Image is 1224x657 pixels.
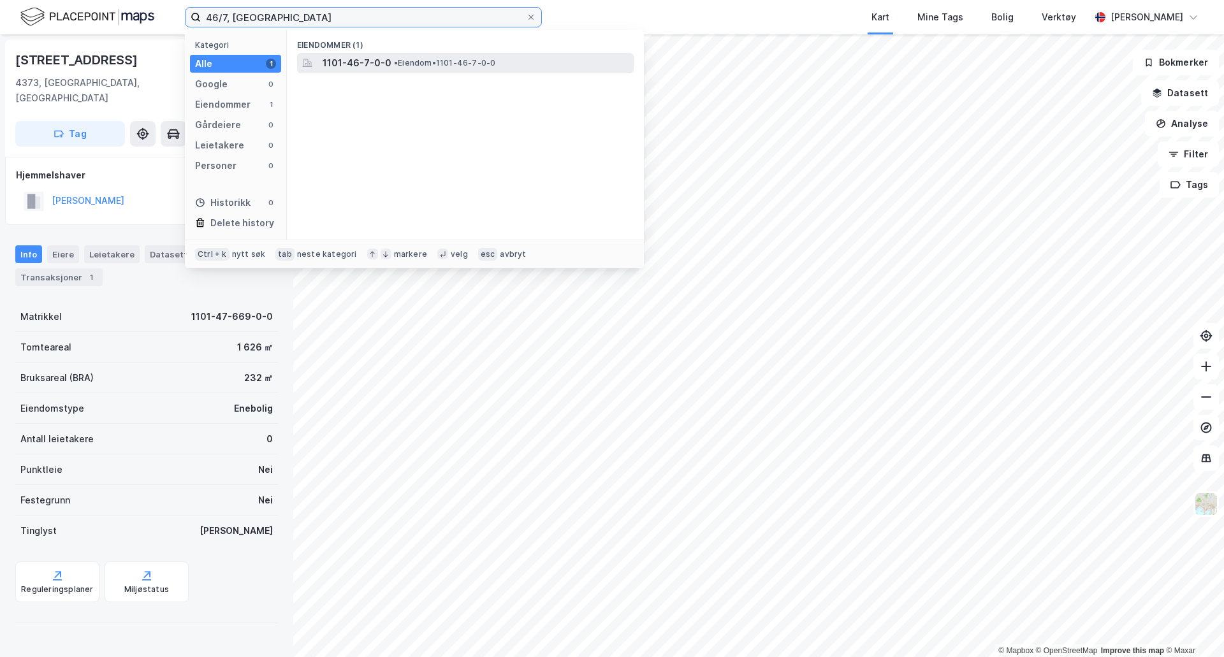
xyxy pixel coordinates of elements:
[1160,596,1224,657] div: Kontrollprogram for chat
[266,431,273,447] div: 0
[266,79,276,89] div: 0
[258,462,273,477] div: Nei
[20,6,154,28] img: logo.f888ab2527a4732fd821a326f86c7f29.svg
[195,97,251,112] div: Eiendommer
[20,523,57,538] div: Tinglyst
[478,248,498,261] div: esc
[195,117,241,133] div: Gårdeiere
[1133,50,1219,75] button: Bokmerker
[500,249,526,259] div: avbryt
[195,138,244,153] div: Leietakere
[998,646,1033,655] a: Mapbox
[266,120,276,130] div: 0
[244,370,273,386] div: 232 ㎡
[258,493,273,508] div: Nei
[234,401,273,416] div: Enebolig
[85,271,98,284] div: 1
[124,584,169,595] div: Miljøstatus
[1042,10,1076,25] div: Verktøy
[1111,10,1183,25] div: [PERSON_NAME]
[195,158,237,173] div: Personer
[266,198,276,208] div: 0
[917,10,963,25] div: Mine Tags
[1160,172,1219,198] button: Tags
[297,249,357,259] div: neste kategori
[1194,492,1218,516] img: Z
[195,56,212,71] div: Alle
[20,462,62,477] div: Punktleie
[20,431,94,447] div: Antall leietakere
[84,245,140,263] div: Leietakere
[20,370,94,386] div: Bruksareal (BRA)
[266,140,276,150] div: 0
[210,215,274,231] div: Delete history
[195,248,229,261] div: Ctrl + k
[266,161,276,171] div: 0
[1036,646,1098,655] a: OpenStreetMap
[20,340,71,355] div: Tomteareal
[15,50,140,70] div: [STREET_ADDRESS]
[266,99,276,110] div: 1
[195,40,281,50] div: Kategori
[191,309,273,324] div: 1101-47-669-0-0
[1158,141,1219,167] button: Filter
[15,245,42,263] div: Info
[145,245,193,263] div: Datasett
[1145,111,1219,136] button: Analyse
[394,249,427,259] div: markere
[201,8,526,27] input: Søk på adresse, matrikkel, gårdeiere, leietakere eller personer
[195,76,228,92] div: Google
[275,248,295,261] div: tab
[20,309,62,324] div: Matrikkel
[15,75,205,106] div: 4373, [GEOGRAPHIC_DATA], [GEOGRAPHIC_DATA]
[237,340,273,355] div: 1 626 ㎡
[287,30,644,53] div: Eiendommer (1)
[195,195,251,210] div: Historikk
[1160,596,1224,657] iframe: Chat Widget
[15,268,103,286] div: Transaksjoner
[394,58,398,68] span: •
[47,245,79,263] div: Eiere
[266,59,276,69] div: 1
[232,249,266,259] div: nytt søk
[21,584,93,595] div: Reguleringsplaner
[16,168,277,183] div: Hjemmelshaver
[1141,80,1219,106] button: Datasett
[20,493,70,508] div: Festegrunn
[20,401,84,416] div: Eiendomstype
[871,10,889,25] div: Kart
[15,121,125,147] button: Tag
[200,523,273,538] div: [PERSON_NAME]
[323,55,391,71] span: 1101-46-7-0-0
[394,58,495,68] span: Eiendom • 1101-46-7-0-0
[991,10,1014,25] div: Bolig
[1101,646,1164,655] a: Improve this map
[451,249,468,259] div: velg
